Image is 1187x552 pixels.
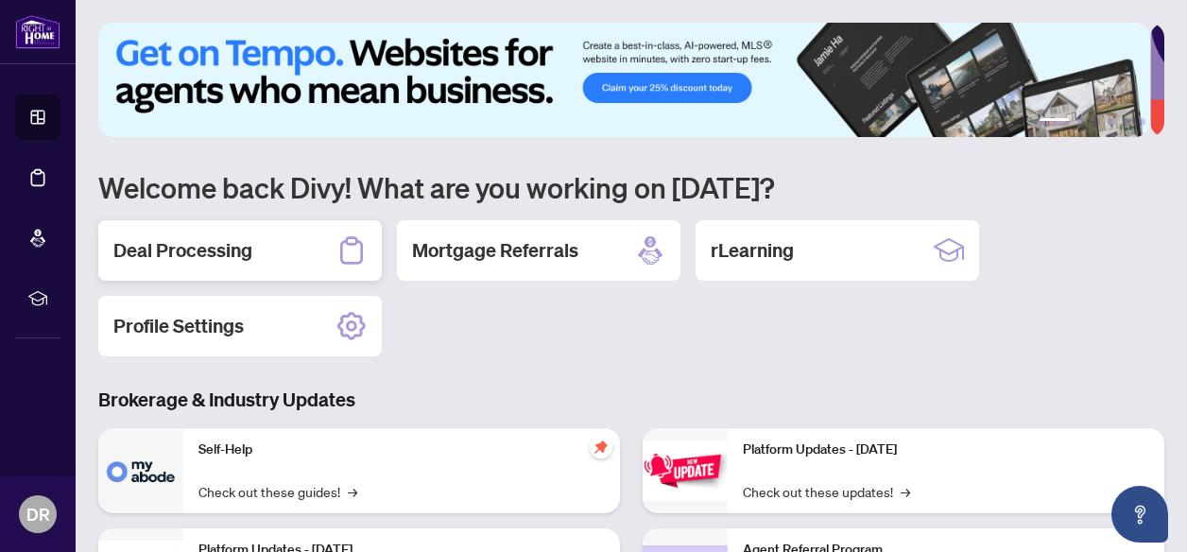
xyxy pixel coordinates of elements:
[1040,118,1070,126] button: 1
[590,436,612,458] span: pushpin
[348,481,357,502] span: →
[113,313,244,339] h2: Profile Settings
[198,440,605,460] p: Self-Help
[643,440,728,500] img: Platform Updates - June 23, 2025
[1092,118,1100,126] button: 3
[98,428,183,513] img: Self-Help
[1123,118,1130,126] button: 5
[1111,486,1168,543] button: Open asap
[901,481,910,502] span: →
[743,440,1149,460] p: Platform Updates - [DATE]
[711,237,794,264] h2: rLearning
[15,14,60,49] img: logo
[1138,118,1145,126] button: 6
[1108,118,1115,126] button: 4
[412,237,578,264] h2: Mortgage Referrals
[1077,118,1085,126] button: 2
[113,237,252,264] h2: Deal Processing
[743,481,910,502] a: Check out these updates!→
[98,169,1164,205] h1: Welcome back Divy! What are you working on [DATE]?
[198,481,357,502] a: Check out these guides!→
[98,387,1164,413] h3: Brokerage & Industry Updates
[26,501,50,527] span: DR
[98,23,1150,137] img: Slide 0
